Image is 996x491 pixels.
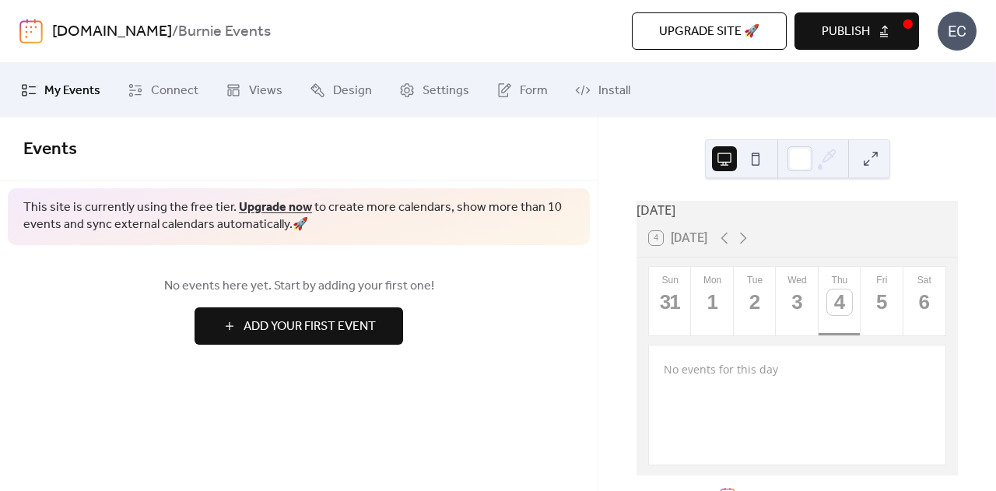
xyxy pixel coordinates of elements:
[649,267,691,335] button: Sun31
[861,267,903,335] button: Fri5
[23,199,574,234] span: This site is currently using the free tier. to create more calendars, show more than 10 events an...
[659,23,759,41] span: Upgrade site 🚀
[865,275,898,286] div: Fri
[742,289,768,315] div: 2
[823,275,856,286] div: Thu
[333,82,372,100] span: Design
[908,275,941,286] div: Sat
[819,267,861,335] button: Thu4
[822,23,870,41] span: Publish
[780,275,813,286] div: Wed
[734,267,776,335] button: Tue2
[654,275,686,286] div: Sun
[195,307,403,345] button: Add Your First Event
[151,82,198,100] span: Connect
[651,351,944,388] div: No events for this day
[23,307,574,345] a: Add Your First Event
[244,317,376,336] span: Add Your First Event
[423,82,469,100] span: Settings
[298,69,384,111] a: Design
[700,289,725,315] div: 1
[632,12,787,50] button: Upgrade site 🚀
[23,132,77,167] span: Events
[485,69,559,111] a: Form
[214,69,294,111] a: Views
[903,267,945,335] button: Sat6
[563,69,642,111] a: Install
[19,19,43,44] img: logo
[178,17,271,47] b: Burnie Events
[658,289,683,315] div: 31
[9,69,112,111] a: My Events
[52,17,172,47] a: [DOMAIN_NAME]
[239,195,312,219] a: Upgrade now
[388,69,481,111] a: Settings
[869,289,895,315] div: 5
[23,277,574,296] span: No events here yet. Start by adding your first one!
[696,275,728,286] div: Mon
[691,267,733,335] button: Mon1
[827,289,853,315] div: 4
[172,17,178,47] b: /
[520,82,548,100] span: Form
[912,289,938,315] div: 6
[598,82,630,100] span: Install
[738,275,771,286] div: Tue
[637,201,958,219] div: [DATE]
[794,12,919,50] button: Publish
[784,289,810,315] div: 3
[776,267,818,335] button: Wed3
[44,82,100,100] span: My Events
[116,69,210,111] a: Connect
[938,12,977,51] div: EC
[249,82,282,100] span: Views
